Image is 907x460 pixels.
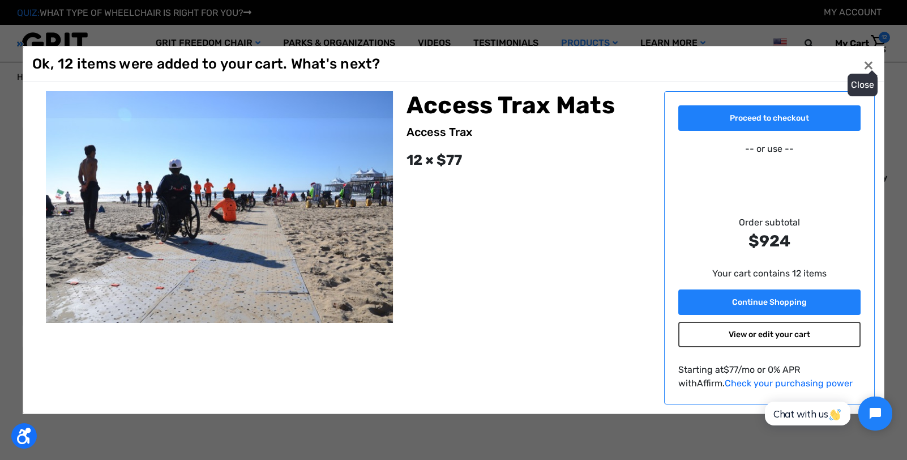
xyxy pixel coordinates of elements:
a: Continue Shopping [678,289,861,315]
span: × [863,54,874,75]
p: Your cart contains 12 items [678,267,861,280]
a: View or edit your cart [678,322,861,347]
h2: Access Trax Mats [407,91,651,120]
img: Access Trax Mats [46,91,393,323]
p: -- or use -- [678,142,861,156]
a: Proceed to checkout [678,105,861,131]
strong: $924 [678,229,861,253]
div: Access Trax [407,123,651,140]
h1: Ok, 12 items were added to your cart. What's next? [32,56,380,73]
p: Starting at /mo or 0% APR with . [678,363,861,390]
iframe: Tidio Chat [752,387,902,440]
div: 12 × $77 [407,150,651,171]
iframe: PayPal-paypal [678,160,861,183]
span: $77 [724,364,738,375]
a: Check your purchasing power [725,378,853,389]
div: Order subtotal [678,216,861,253]
span: Affirm [697,378,722,389]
